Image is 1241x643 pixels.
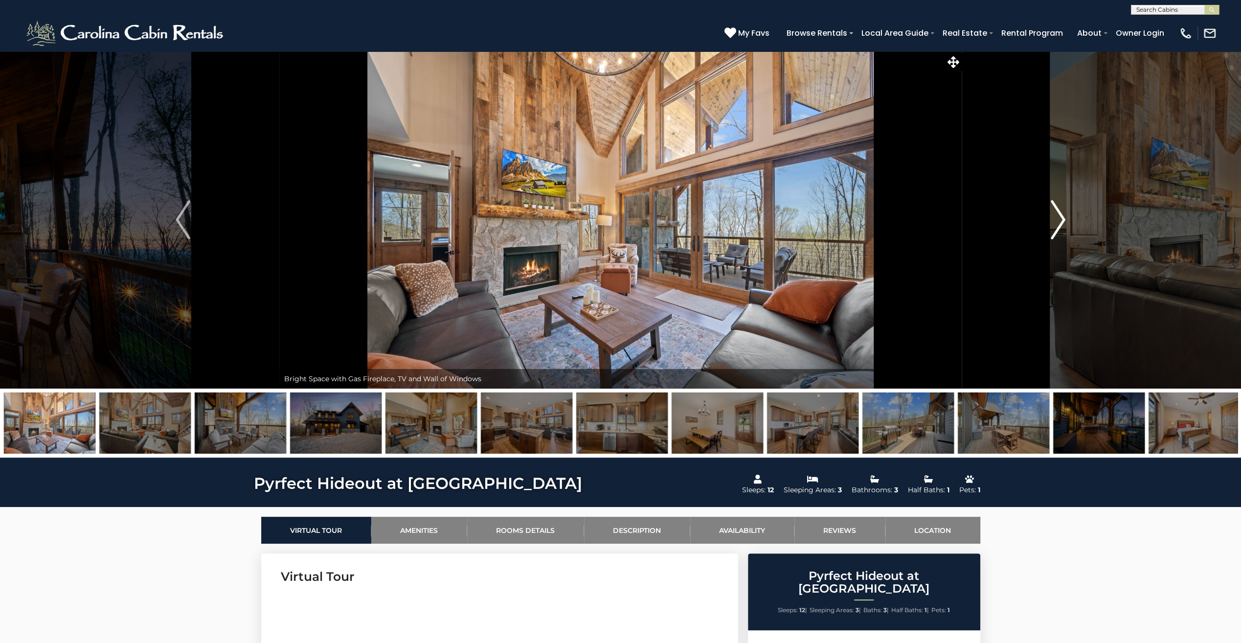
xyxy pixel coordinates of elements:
span: Sleeping Areas: [810,606,854,614]
img: mail-regular-white.png [1203,26,1217,40]
img: 168503436 [576,392,668,454]
li: | [863,604,889,617]
span: My Favs [738,27,769,39]
img: 168503437 [1149,392,1240,454]
img: 168503433 [385,392,477,454]
img: arrow [1051,200,1065,239]
button: Previous [87,51,279,389]
a: Real Estate [938,24,992,42]
a: My Favs [724,27,772,40]
a: Description [584,517,690,544]
div: Bright Space with Gas Fireplace, TV and Wall of Windows [279,369,962,389]
button: Next [962,51,1154,389]
span: Sleeps: [778,606,798,614]
strong: 12 [799,606,805,614]
img: 168503453 [99,392,191,454]
span: Baths: [863,606,882,614]
a: Location [885,517,980,544]
img: 168565473 [290,392,382,454]
a: Amenities [371,517,467,544]
h3: Virtual Tour [281,568,719,585]
img: 168565476 [1053,392,1145,454]
li: | [891,604,929,617]
img: White-1-2.png [24,19,227,48]
a: Availability [690,517,794,544]
li: | [810,604,861,617]
a: Owner Login [1111,24,1169,42]
img: 168503451 [767,392,858,454]
a: Browse Rentals [782,24,852,42]
img: 168503434 [672,392,763,454]
strong: 1 [948,606,950,614]
img: 168503432 [4,392,95,454]
span: Half Baths: [891,606,923,614]
li: | [778,604,807,617]
img: phone-regular-white.png [1179,26,1193,40]
a: Virtual Tour [261,517,371,544]
a: About [1072,24,1106,42]
img: 168503461 [195,392,286,454]
h2: Pyrfect Hideout at [GEOGRAPHIC_DATA] [750,570,978,596]
img: 168503458 [862,392,954,454]
img: arrow [176,200,190,239]
strong: 1 [925,606,927,614]
a: Rooms Details [467,517,584,544]
img: 168503435 [481,392,572,454]
a: Rental Program [996,24,1068,42]
a: Local Area Guide [857,24,933,42]
img: 168503454 [958,392,1049,454]
a: Reviews [794,517,885,544]
span: Pets: [931,606,946,614]
strong: 3 [856,606,859,614]
strong: 3 [883,606,887,614]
